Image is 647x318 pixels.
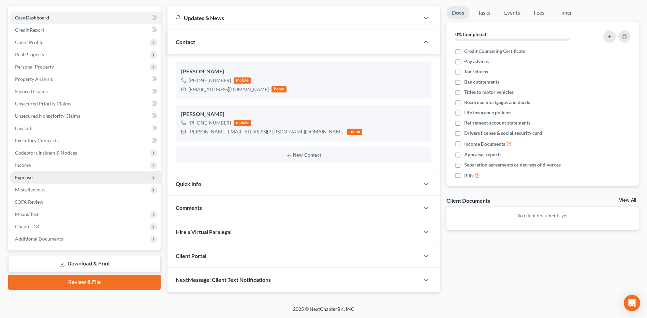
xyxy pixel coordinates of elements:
[181,110,426,118] div: [PERSON_NAME]
[446,197,490,204] div: Client Documents
[464,109,511,116] span: Life insurance policies
[624,295,640,311] div: Open Intercom Messenger
[176,276,271,283] span: NextMessage: Client Text Notifications
[10,122,161,134] a: Lawsuits
[464,58,489,65] span: Pay advices
[176,14,411,21] div: Updates & News
[464,172,473,179] span: Bills
[181,153,426,158] button: New Contact
[189,86,269,93] div: [EMAIL_ADDRESS][DOMAIN_NAME]
[619,198,636,203] a: View All
[189,128,344,135] div: [PERSON_NAME][EMAIL_ADDRESS][PERSON_NAME][DOMAIN_NAME]
[234,120,251,126] div: mobile
[176,39,195,45] span: Contact
[452,212,633,219] p: No client documents yet.
[464,141,505,147] span: Income Documents
[189,119,231,126] div: [PHONE_NUMBER]
[176,252,206,259] span: Client Portal
[129,306,518,318] div: 2025 © NextChapterBK, INC
[528,6,550,19] a: Fees
[464,151,501,158] span: Appraisal reports
[15,187,45,192] span: Miscellaneous
[15,223,39,229] span: Chapter 13
[10,98,161,110] a: Unsecured Priority Claims
[176,229,232,235] span: Hire a Virtual Paralegal
[15,113,80,119] span: Unsecured Nonpriority Claims
[553,6,577,19] a: Timer
[15,211,39,217] span: Means Test
[234,77,251,84] div: mobile
[15,64,54,70] span: Personal Property
[464,161,561,168] span: Separation agreements or decrees of divorces
[15,15,49,20] span: Case Dashboard
[10,110,161,122] a: Unsecured Nonpriority Claims
[15,174,34,180] span: Expenses
[15,39,43,45] span: Client Profile
[8,256,161,272] a: Download & Print
[15,101,71,106] span: Unsecured Priority Claims
[499,6,526,19] a: Events
[10,73,161,85] a: Property Analysis
[15,162,31,168] span: Income
[181,68,426,76] div: [PERSON_NAME]
[10,196,161,208] a: SOFA Review
[15,76,53,82] span: Property Analysis
[15,138,59,143] span: Executory Contracts
[15,125,33,131] span: Lawsuits
[464,130,542,136] span: Drivers license & social security card
[15,150,77,156] span: Codebtors Insiders & Notices
[464,119,530,126] span: Retirement account statements
[189,77,231,84] div: [PHONE_NUMBER]
[446,6,470,19] a: Docs
[271,86,286,92] div: home
[10,134,161,147] a: Executory Contracts
[10,12,161,24] a: Case Dashboard
[15,88,48,94] span: Secured Claims
[15,199,43,205] span: SOFA Review
[464,68,488,75] span: Tax returns
[15,27,44,33] span: Credit Report
[10,85,161,98] a: Secured Claims
[472,6,496,19] a: Tasks
[455,31,486,37] strong: 0% Completed
[464,48,525,55] span: Credit Counseling Certificate
[176,180,201,187] span: Quick Info
[10,24,161,36] a: Credit Report
[464,99,530,106] span: Recorded mortgages and deeds
[464,78,499,85] span: Bank statements
[176,204,202,211] span: Comments
[464,89,514,96] span: Titles to motor vehicles
[15,236,63,242] span: Additional Documents
[8,275,161,290] a: Review & File
[15,52,44,57] span: Real Property
[347,129,362,135] div: home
